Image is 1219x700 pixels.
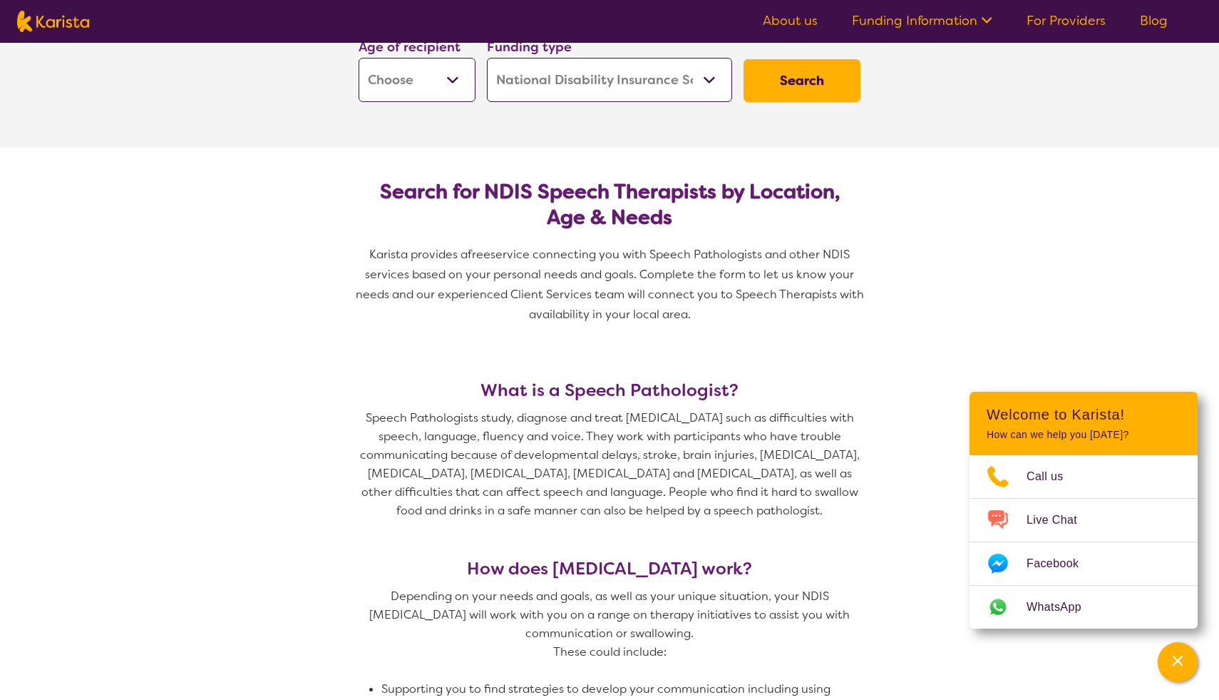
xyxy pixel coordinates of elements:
[987,429,1181,441] p: How can we help you [DATE]?
[1158,642,1198,682] button: Channel Menu
[353,409,866,520] p: Speech Pathologists study, diagnose and treat [MEDICAL_DATA] such as difficulties with speech, la...
[369,589,853,659] span: Depending on your needs and goals, as well as your unique situation, your NDIS [MEDICAL_DATA] wil...
[359,39,461,56] label: Age of recipient
[468,247,490,262] span: free
[353,380,866,400] h3: What is a Speech Pathologist?
[1027,553,1096,574] span: Facebook
[1027,509,1094,531] span: Live Chat
[852,12,992,29] a: Funding Information
[1027,12,1106,29] a: For Providers
[17,11,89,32] img: Karista logo
[1140,12,1168,29] a: Blog
[356,247,867,322] span: service connecting you with Speech Pathologists and other NDIS services based on your personal ne...
[369,247,468,262] span: Karista provides a
[353,559,866,579] h3: How does [MEDICAL_DATA] work?
[370,179,849,230] h2: Search for NDIS Speech Therapists by Location, Age & Needs
[487,39,572,56] label: Funding type
[987,406,1181,423] h2: Welcome to Karista!
[1027,466,1081,487] span: Call us
[763,12,818,29] a: About us
[1027,597,1099,618] span: WhatsApp
[969,455,1198,629] ul: Choose channel
[744,59,860,102] button: Search
[969,586,1198,629] a: Web link opens in a new tab.
[969,392,1198,629] div: Channel Menu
